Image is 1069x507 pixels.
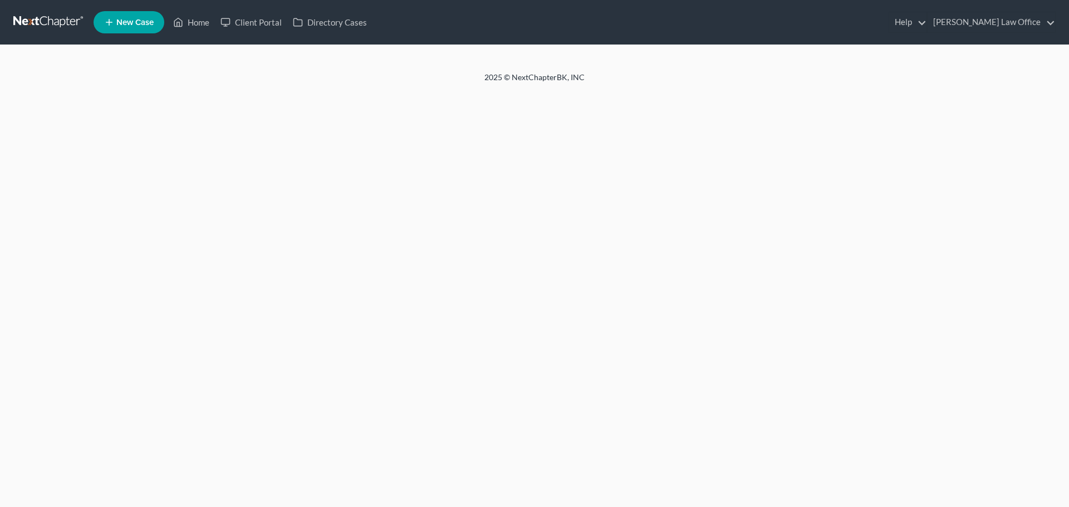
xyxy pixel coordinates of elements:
[215,12,287,32] a: Client Portal
[217,72,852,92] div: 2025 © NextChapterBK, INC
[168,12,215,32] a: Home
[889,12,926,32] a: Help
[94,11,164,33] new-legal-case-button: New Case
[928,12,1055,32] a: [PERSON_NAME] Law Office
[287,12,372,32] a: Directory Cases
